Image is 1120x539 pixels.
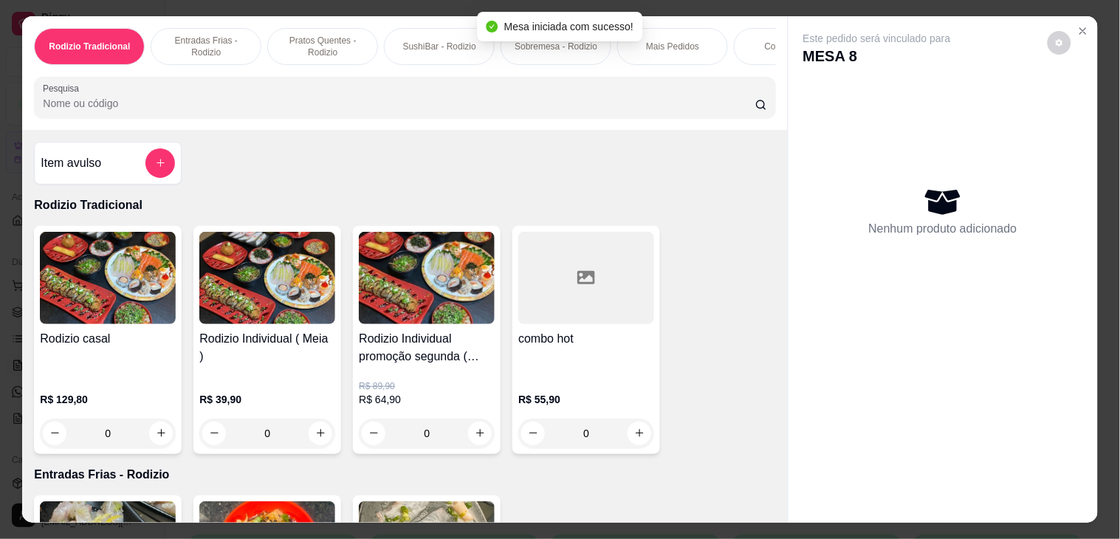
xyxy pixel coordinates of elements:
[40,232,176,324] img: product-image
[43,82,84,95] label: Pesquisa
[199,232,335,324] img: product-image
[149,422,173,445] button: increase-product-quantity
[145,148,175,178] button: add-separate-item
[309,422,332,445] button: increase-product-quantity
[359,380,495,392] p: R$ 89,90
[803,31,951,46] p: Este pedido será vinculado para
[359,392,495,407] p: R$ 64,90
[646,41,699,52] p: Mais Pedidos
[49,41,130,52] p: Rodizio Tradicional
[765,41,814,52] p: Combinados
[518,392,654,407] p: R$ 55,90
[869,220,1017,238] p: Nenhum produto adicionado
[515,41,597,52] p: Sobremesa - Rodizio
[41,154,101,172] h4: Item avulso
[199,330,335,365] h4: Rodizio Individual ( Meia )
[40,330,176,348] h4: Rodizio casal
[521,422,545,445] button: decrease-product-quantity
[628,422,651,445] button: increase-product-quantity
[43,422,66,445] button: decrease-product-quantity
[280,35,365,58] p: Pratos Quentes - Rodizio
[202,422,226,445] button: decrease-product-quantity
[199,392,335,407] p: R$ 39,90
[34,196,775,214] p: Rodizio Tradicional
[359,232,495,324] img: product-image
[34,466,775,484] p: Entradas Frias - Rodizio
[504,21,633,32] span: Mesa iniciada com sucesso!
[518,330,654,348] h4: combo hot
[403,41,476,52] p: SushiBar - Rodizio
[43,96,755,111] input: Pesquisa
[803,46,951,66] p: MESA 8
[487,21,498,32] span: check-circle
[40,392,176,407] p: R$ 129,80
[163,35,249,58] p: Entradas Frias - Rodizio
[1071,19,1095,43] button: Close
[359,330,495,365] h4: Rodizio Individual promoção segunda ( Inteiro )
[1048,31,1071,55] button: decrease-product-quantity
